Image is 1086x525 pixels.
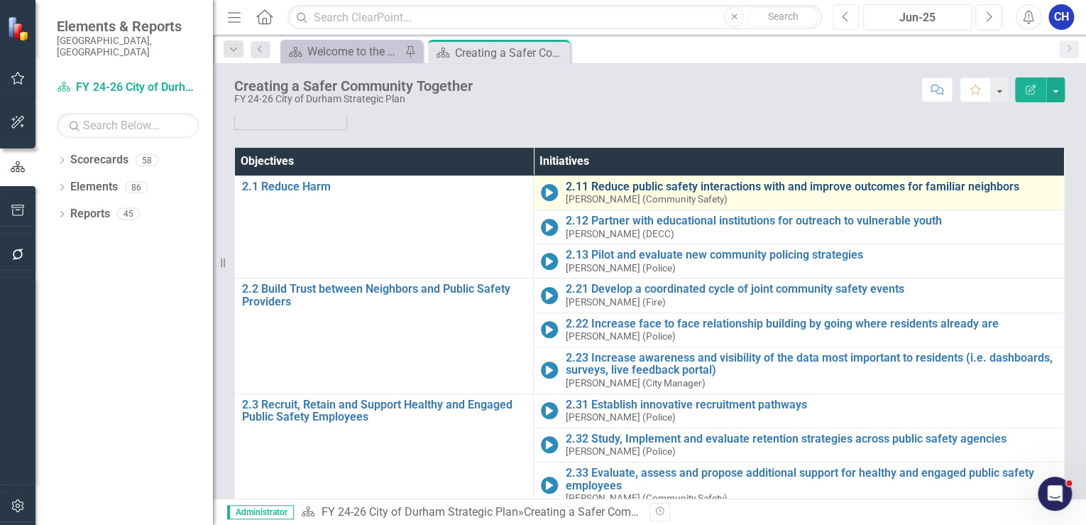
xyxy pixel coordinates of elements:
td: Double-Click to Edit Right Click for Context Menu [534,462,1065,509]
div: Creating a Safer Community Together [234,78,473,94]
td: Double-Click to Edit Right Click for Context Menu [235,394,534,509]
a: 2.3 Recruit, Retain and Support Healthy and Engaged Public Safety Employees [242,399,526,423]
a: 2.1 Reduce Harm [242,180,526,193]
div: 58 [136,154,158,166]
td: Double-Click to Edit Right Click for Context Menu [534,347,1065,394]
td: Double-Click to Edit Right Click for Context Menu [534,210,1065,244]
img: In Progress [541,362,558,379]
small: [PERSON_NAME] (Fire) [565,297,665,308]
img: In Progress [541,184,558,201]
span: Administrator [227,505,294,519]
img: In Progress [541,253,558,270]
small: [PERSON_NAME] (Community Safety) [565,493,727,504]
td: Double-Click to Edit Right Click for Context Menu [534,175,1065,210]
div: 45 [117,208,140,220]
a: 2.21 Develop a coordinated cycle of joint community safety events [565,283,1057,296]
a: Reports [70,206,110,222]
td: Double-Click to Edit Right Click for Context Menu [235,278,534,394]
a: 2.31 Establish innovative recruitment pathways [565,399,1057,411]
button: CH [1048,4,1074,30]
td: Double-Click to Edit Right Click for Context Menu [235,175,534,278]
img: In Progress [541,321,558,338]
small: [GEOGRAPHIC_DATA], [GEOGRAPHIC_DATA] [57,35,199,58]
img: In Progress [541,402,558,419]
a: 2.33 Evaluate, assess and propose additional support for healthy and engaged public safety employees [565,467,1057,492]
input: Search ClearPoint... [287,5,822,30]
a: 2.2 Build Trust between Neighbors and Public Safety Providers [242,283,526,308]
a: FY 24-26 City of Durham Strategic Plan [321,505,517,519]
span: Elements & Reports [57,18,199,35]
a: 2.12 Partner with educational institutions for outreach to vulnerable youth [565,215,1057,227]
small: [PERSON_NAME] (Police) [565,263,675,274]
a: Welcome to the FY [DATE]-[DATE] Strategic Plan Landing Page! [284,43,401,60]
img: ClearPoint Strategy [7,16,32,41]
div: Welcome to the FY [DATE]-[DATE] Strategic Plan Landing Page! [307,43,401,60]
button: Search [747,7,818,27]
a: Scorecards [70,152,128,168]
input: Search Below... [57,113,199,138]
iframe: Intercom live chat [1038,477,1072,511]
div: » [301,504,639,521]
button: Jun-25 [863,4,972,30]
img: In Progress [541,436,558,453]
small: [PERSON_NAME] (Police) [565,446,675,457]
td: Double-Click to Edit Right Click for Context Menu [534,278,1065,313]
img: In Progress [541,219,558,236]
a: 2.32 Study, Implement and evaluate retention strategies across public safety agencies [565,433,1057,445]
td: Double-Click to Edit Right Click for Context Menu [534,313,1065,347]
a: 2.13 Pilot and evaluate new community policing strategies [565,249,1057,261]
a: 2.11 Reduce public safety interactions with and improve outcomes for familiar neighbors [565,180,1057,193]
div: Creating a Safer Community Together [523,505,712,519]
td: Double-Click to Edit Right Click for Context Menu [534,394,1065,428]
a: 2.22 Increase face to face relationship building by going where residents already are [565,318,1057,330]
div: 86 [125,181,148,193]
a: 2.23 Increase awareness and visibility of the data most important to residents (i.e. dashboards, ... [565,352,1057,377]
img: In Progress [541,477,558,494]
div: FY 24-26 City of Durham Strategic Plan [234,94,473,104]
span: Search [768,11,799,22]
small: [PERSON_NAME] (Community Safety) [565,194,727,205]
div: Jun-25 [868,9,967,26]
td: Double-Click to Edit Right Click for Context Menu [534,428,1065,462]
td: Double-Click to Edit Right Click for Context Menu [534,244,1065,278]
small: [PERSON_NAME] (Police) [565,331,675,342]
img: In Progress [541,287,558,304]
div: Creating a Safer Community Together [455,44,566,62]
a: FY 24-26 City of Durham Strategic Plan [57,80,199,96]
a: Elements [70,179,118,195]
small: [PERSON_NAME] (DECC) [565,229,674,239]
small: [PERSON_NAME] (City Manager) [565,378,705,389]
small: [PERSON_NAME] (Police) [565,412,675,423]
